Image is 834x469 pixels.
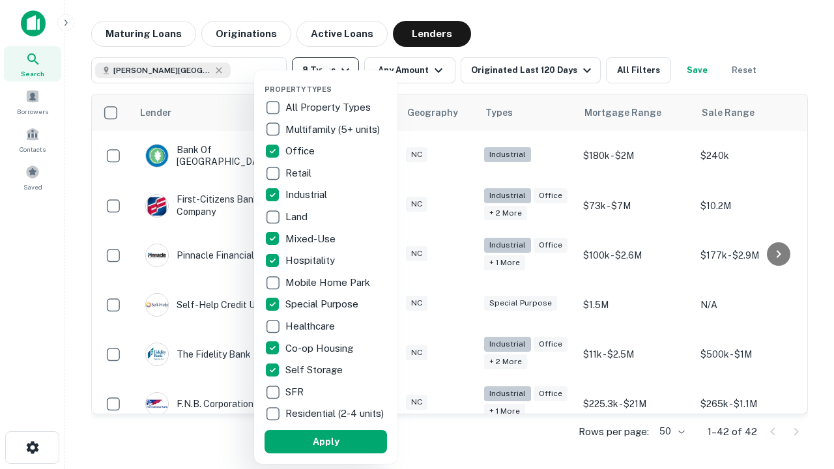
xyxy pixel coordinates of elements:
[285,100,373,115] p: All Property Types
[285,319,338,334] p: Healthcare
[285,253,338,268] p: Hospitality
[285,187,330,203] p: Industrial
[769,323,834,386] iframe: Chat Widget
[285,165,314,181] p: Retail
[285,341,356,356] p: Co-op Housing
[285,122,382,137] p: Multifamily (5+ units)
[265,85,332,93] span: Property Types
[285,231,338,247] p: Mixed-Use
[285,406,386,421] p: Residential (2-4 units)
[285,209,310,225] p: Land
[285,384,306,400] p: SFR
[285,275,373,291] p: Mobile Home Park
[265,430,387,453] button: Apply
[285,296,361,312] p: Special Purpose
[285,362,345,378] p: Self Storage
[285,143,317,159] p: Office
